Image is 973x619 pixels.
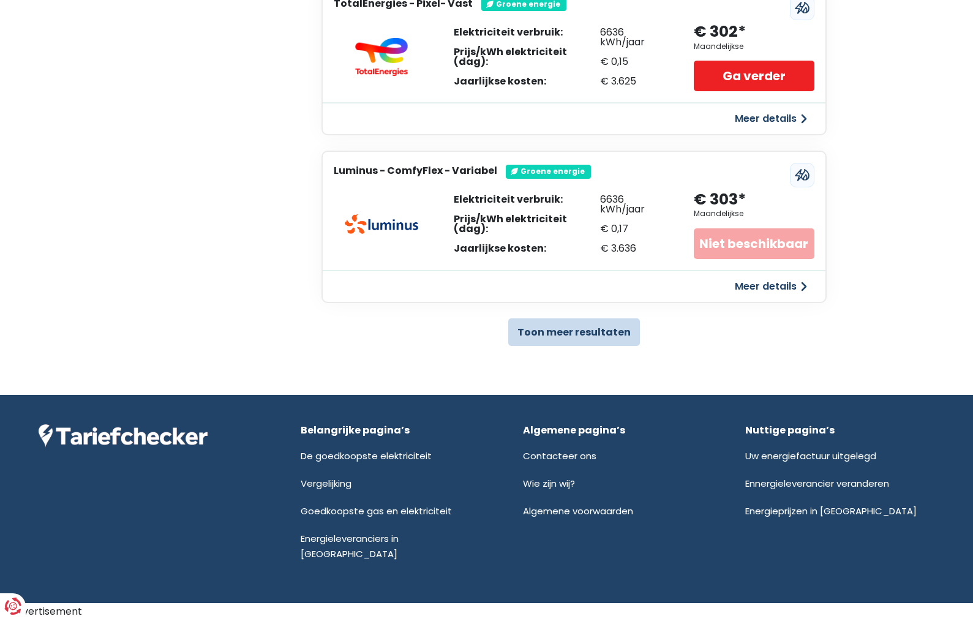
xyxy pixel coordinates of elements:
div: € 3.625 [600,77,670,86]
img: Luminus [345,214,418,234]
button: Meer details [727,276,814,298]
div: 6636 kWh/jaar [600,28,670,47]
a: Energieleveranciers in [GEOGRAPHIC_DATA] [301,532,399,560]
div: Elektriciteit verbruik: [454,195,600,204]
h3: Luminus - ComfyFlex - Variabel [334,165,497,176]
a: Wie zijn wij? [523,477,575,490]
div: Jaarlijkse kosten: [454,77,600,86]
a: Ennergieleverancier veranderen [745,477,889,490]
div: Elektriciteit verbruik: [454,28,600,37]
div: Maandelijkse [694,42,743,51]
div: € 303* [694,190,746,210]
div: Belangrijke pagina’s [301,424,490,436]
img: TotalEnergies [345,37,418,77]
a: Vergelijking [301,477,351,490]
div: Algemene pagina’s [523,424,712,436]
button: Toon meer resultaten [508,318,640,346]
div: 6636 kWh/jaar [600,195,670,214]
div: Maandelijkse [694,209,743,218]
button: Meer details [727,108,814,130]
div: € 0,17 [600,224,670,234]
a: Ga verder [694,61,814,91]
a: Goedkoopste gas en elektriciteit [301,505,452,517]
div: Nuttige pagina’s [745,424,934,436]
div: Jaarlijkse kosten: [454,244,600,253]
a: Algemene voorwaarden [523,505,633,517]
div: Prijs/kWh elektriciteit (dag): [454,47,600,67]
a: Energieprijzen in [GEOGRAPHIC_DATA] [745,505,917,517]
div: Groene energie [506,165,591,178]
a: De goedkoopste elektriciteit [301,449,432,462]
div: € 3.636 [600,244,670,253]
a: Uw energiefactuur uitgelegd [745,449,876,462]
div: Niet beschikbaar [694,228,814,259]
div: € 302* [694,22,746,42]
img: Tariefchecker logo [39,424,208,448]
div: Prijs/kWh elektriciteit (dag): [454,214,600,234]
div: € 0,15 [600,57,670,67]
a: Contacteer ons [523,449,596,462]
